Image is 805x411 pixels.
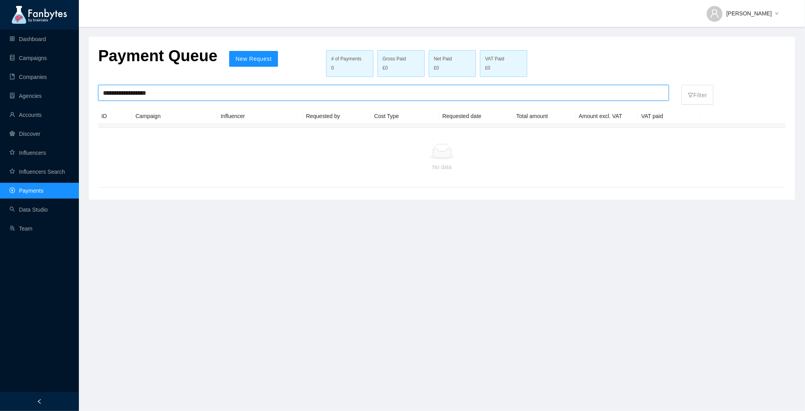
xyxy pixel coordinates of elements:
[485,55,522,63] div: VAT Paid
[331,65,334,71] span: 0
[371,109,439,124] th: Cost Type
[710,9,719,18] span: user
[9,131,40,137] a: radar-chartDiscover
[638,109,701,124] th: VAT paid
[9,150,46,156] a: starInfluencers
[235,56,272,62] span: New Request
[132,109,217,124] th: Campaign
[434,64,439,72] span: £0
[98,109,132,124] th: ID
[9,188,43,194] a: pay-circlePayments
[218,109,303,124] th: Influencer
[688,92,693,98] span: filter
[9,36,46,42] a: appstoreDashboard
[434,55,471,63] div: Net Paid
[9,74,47,80] a: bookCompanies
[383,55,420,63] div: Gross Paid
[331,55,368,63] div: # of Payments
[700,4,785,17] button: [PERSON_NAME]down
[727,9,772,18] span: [PERSON_NAME]
[9,112,42,118] a: userAccounts
[98,46,217,65] p: Payment Queue
[105,163,780,171] div: No data
[576,109,639,124] th: Amount excl. VAT
[485,64,490,72] span: £0
[229,51,278,67] button: New Request
[439,109,513,124] th: Requested date
[513,109,576,124] th: Total amount
[682,85,713,105] button: filterFilter
[775,11,779,16] span: down
[9,206,48,213] a: searchData Studio
[688,87,707,99] p: Filter
[9,225,32,232] a: usergroup-addTeam
[37,399,42,404] span: left
[383,64,388,72] span: £0
[9,55,47,61] a: databaseCampaigns
[9,169,65,175] a: starInfluencers Search
[303,109,371,124] th: Requested by
[9,93,42,99] a: containerAgencies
